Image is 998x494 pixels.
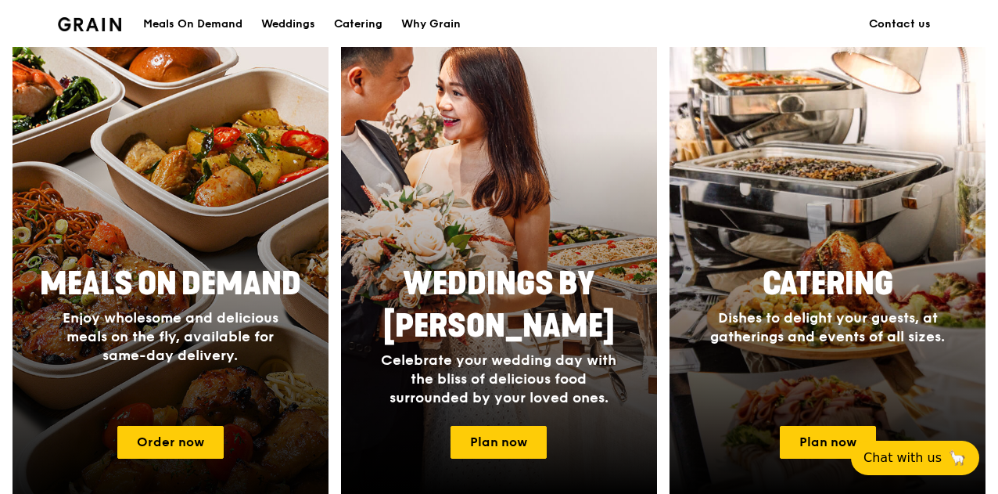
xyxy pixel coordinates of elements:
div: Why Grain [401,1,461,48]
img: Grain [58,17,121,31]
span: Catering [763,265,893,303]
div: Catering [334,1,382,48]
div: Weddings [261,1,315,48]
span: Celebrate your wedding day with the bliss of delicious food surrounded by your loved ones. [381,352,616,406]
button: Chat with us🦙 [851,441,979,475]
span: Meals On Demand [40,265,301,303]
a: Catering [325,1,392,48]
a: Plan now [780,426,876,459]
span: Dishes to delight your guests, at gatherings and events of all sizes. [710,309,945,345]
a: Weddings [252,1,325,48]
a: Order now [117,426,224,459]
span: Chat with us [863,449,942,467]
a: Why Grain [392,1,470,48]
div: Meals On Demand [143,1,242,48]
span: 🦙 [948,449,967,467]
span: Weddings by [PERSON_NAME] [383,265,615,345]
a: Contact us [860,1,940,48]
span: Enjoy wholesome and delicious meals on the fly, available for same-day delivery. [63,309,278,364]
a: Plan now [451,426,547,459]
